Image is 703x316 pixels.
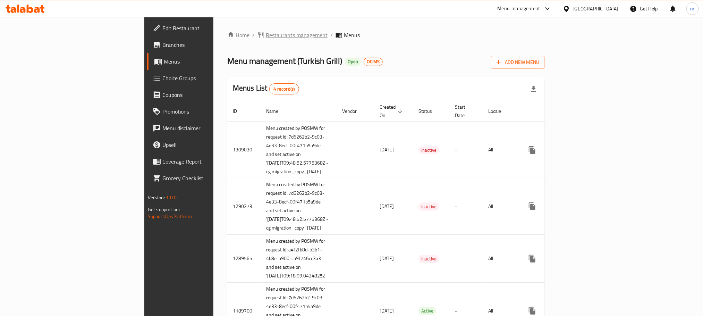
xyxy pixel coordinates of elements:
td: Menu created by POSMW for request Id :a4f2fb8d-b3b1-4b8e-a900-ca9f746cc3a3 and set active on '[DA... [261,235,337,283]
span: Menus [164,57,256,66]
span: Created On [380,103,405,119]
a: Choice Groups [147,70,262,86]
button: more [524,142,541,158]
button: more [524,198,541,215]
td: - [449,235,483,283]
span: Start Date [455,103,474,119]
a: Grocery Checklist [147,170,262,186]
td: - [449,122,483,178]
span: Name [266,107,287,115]
a: Coverage Report [147,153,262,170]
a: Upsell [147,136,262,153]
span: Active [418,307,436,315]
span: Coverage Report [162,157,256,166]
span: Branches [162,41,256,49]
span: Locale [488,107,510,115]
span: Menu management ( Turkish Grill ) [227,53,342,69]
span: Menus [344,31,360,39]
a: Menus [147,53,262,70]
span: Upsell [162,141,256,149]
button: Change Status [541,142,557,158]
span: Inactive [418,146,439,154]
td: - [449,178,483,235]
span: Status [418,107,441,115]
span: Menu disclaimer [162,124,256,132]
span: 4 record(s) [270,86,299,92]
span: Coupons [162,91,256,99]
td: Menu created by POSMW for request Id :7d6262b2-9c03-4e33-8ecf-00f471b5a9de and set active on '[DA... [261,178,337,235]
td: All [483,235,518,283]
div: Total records count [269,83,299,94]
button: more [524,250,541,267]
a: Branches [147,36,262,53]
span: [DATE] [380,202,394,211]
span: Get support on: [148,205,180,214]
span: m [691,5,695,13]
button: Change Status [541,198,557,215]
span: [DATE] [380,145,394,154]
div: Menu-management [498,5,540,13]
a: Coupons [147,86,262,103]
button: Change Status [541,250,557,267]
td: All [483,178,518,235]
td: Menu created by POSMW for request Id :7d6262b2-9c03-4e33-8ecf-00f471b5a9de and set active on '[DA... [261,122,337,178]
li: / [330,31,333,39]
span: Vendor [342,107,366,115]
span: Promotions [162,107,256,116]
div: Open [345,58,361,66]
div: Export file [525,81,542,97]
span: Inactive [418,203,439,211]
span: [DATE] [380,254,394,263]
span: Open [345,59,361,65]
a: Support.OpsPlatform [148,212,192,221]
span: [DATE] [380,306,394,315]
span: Edit Restaurant [162,24,256,32]
a: Promotions [147,103,262,120]
div: [GEOGRAPHIC_DATA] [573,5,619,13]
th: Actions [518,101,596,122]
span: Choice Groups [162,74,256,82]
a: Restaurants management [257,31,328,39]
span: Add New Menu [497,58,539,67]
h2: Menus List [233,83,299,94]
span: OCIMS [364,59,382,65]
div: Inactive [418,202,439,211]
span: ID [233,107,246,115]
a: Menu disclaimer [147,120,262,136]
span: 1.0.0 [166,193,177,202]
button: Add New Menu [491,56,545,69]
span: Inactive [418,255,439,263]
span: Version: [148,193,165,202]
span: Restaurants management [266,31,328,39]
a: Edit Restaurant [147,20,262,36]
nav: breadcrumb [227,31,545,39]
td: All [483,122,518,178]
span: Grocery Checklist [162,174,256,182]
